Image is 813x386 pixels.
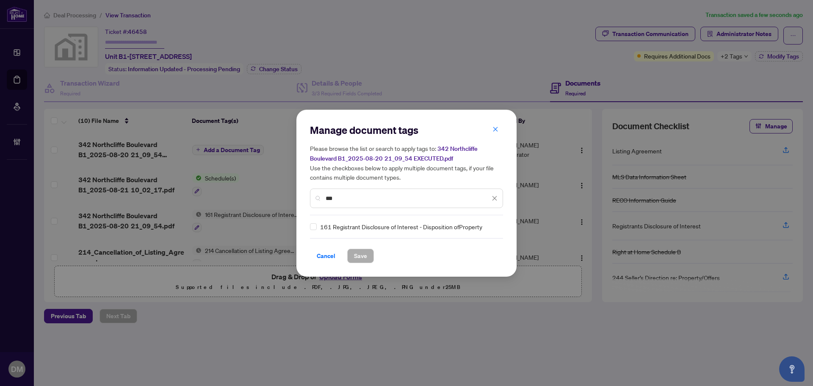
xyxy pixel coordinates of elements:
[779,356,805,382] button: Open asap
[310,249,342,263] button: Cancel
[317,249,335,263] span: Cancel
[310,144,503,182] h5: Please browse the list or search to apply tags to: Use the checkboxes below to apply multiple doc...
[320,222,482,231] span: 161 Registrant Disclosure of Interest - Disposition ofProperty
[347,249,374,263] button: Save
[310,123,503,137] h2: Manage document tags
[492,126,498,132] span: close
[310,145,478,162] span: 342 Northcliffe Boulevard B1_2025-08-20 21_09_54 EXECUTED.pdf
[492,195,498,201] span: close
